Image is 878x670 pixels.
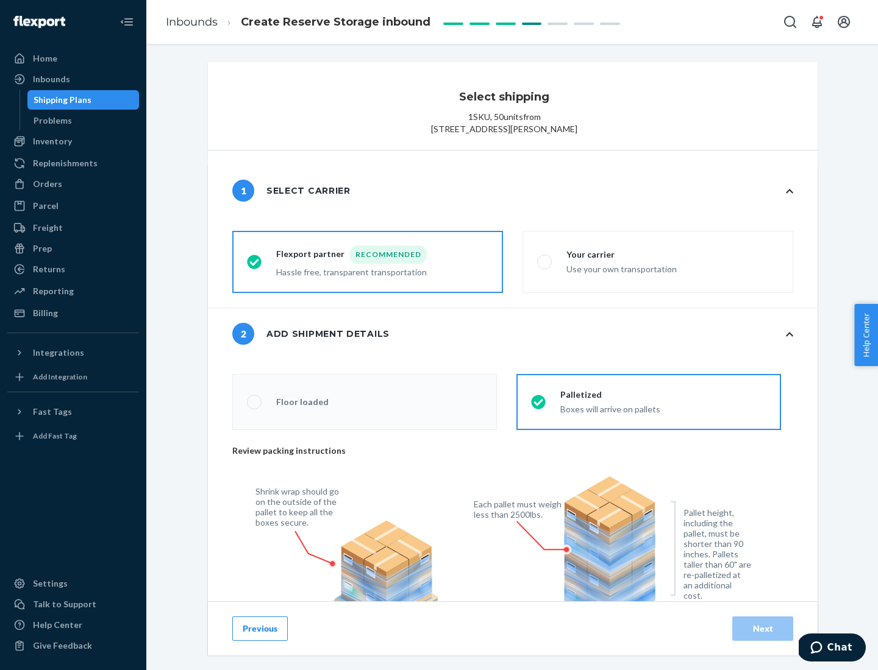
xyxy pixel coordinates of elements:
div: Your carrier [566,249,677,261]
a: Billing [7,303,139,323]
div: Fast Tags [33,406,72,418]
figcaption: Shrink wrap should go on the outside of the pallet to keep all the boxes secure. [255,486,346,527]
div: Billing [33,307,58,319]
div: Talk to Support [33,598,96,610]
button: Previous [232,616,288,641]
button: Close Navigation [115,10,139,34]
div: Select carrier [232,180,351,202]
iframe: Opens a widget where you can chat to one of our agents [799,633,866,664]
div: Add Fast Tag [33,431,77,441]
div: Recommended [350,245,427,264]
div: Problems [34,115,72,127]
button: Select shipping1SKU, 50unitsfrom[STREET_ADDRESS][PERSON_NAME] [208,62,818,150]
a: Replenishments [7,153,139,173]
ol: breadcrumbs [156,4,440,40]
a: Home [7,49,139,68]
a: Prep [7,239,139,258]
div: Help Center [33,619,82,631]
div: Add shipment details [232,323,390,345]
div: Next [743,622,783,635]
div: Integrations [33,347,84,359]
div: Home [33,52,57,65]
div: Flexport partner [276,245,427,264]
button: Fast Tags [7,402,139,421]
span: 1 [232,180,254,202]
button: Integrations [7,343,139,362]
div: Shipping Plans [34,94,91,106]
a: Inbounds [166,15,218,29]
div: Palletized [560,389,660,401]
figcaption: Pallet height, including the pallet, must be shorter than 90 inches. Pallets taller than 60" are ... [683,507,751,601]
img: Flexport logo [13,16,65,28]
div: Hassle free, transparent transportation [276,264,427,278]
a: Settings [7,574,139,593]
div: Inventory [33,135,72,147]
div: Replenishments [33,157,98,169]
div: Use your own transportation [566,261,677,275]
button: Open notifications [805,10,829,34]
a: Orders [7,174,139,194]
div: Settings [33,577,68,590]
div: Prep [33,242,52,255]
a: Add Fast Tag [7,426,139,446]
button: Help Center [854,304,878,366]
span: [STREET_ADDRESS][PERSON_NAME] [431,123,577,135]
h3: Select shipping [459,89,549,105]
button: Talk to Support [7,594,139,614]
a: Parcel [7,196,139,216]
a: Freight [7,218,139,238]
div: Orders [33,178,62,190]
a: Reporting [7,281,139,301]
div: Add Integration [33,372,87,382]
div: Returns [33,263,65,275]
p: Review packing instructions [232,445,781,457]
button: Open account menu [832,10,856,34]
button: Give Feedback [7,636,139,655]
span: 2 [232,323,254,345]
a: Help Center [7,615,139,635]
a: Returns [7,259,139,279]
a: Inventory [7,132,139,151]
div: Floor loaded [276,396,329,408]
button: Open Search Box [778,10,802,34]
a: Inbounds [7,69,139,89]
figcaption: Each pallet must weigh less than 2500lbs. [474,499,565,520]
button: Next [732,616,793,641]
a: Problems [27,111,140,130]
div: Freight [33,222,63,234]
span: Create Reserve Storage inbound [241,15,430,29]
p: 1 SKU , 50 units from [468,111,541,123]
div: Boxes will arrive on pallets [560,401,660,415]
div: Reporting [33,285,74,297]
div: Inbounds [33,73,70,85]
a: Add Integration [7,367,139,387]
a: Shipping Plans [27,90,140,110]
div: Parcel [33,200,59,212]
div: Give Feedback [33,640,92,652]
